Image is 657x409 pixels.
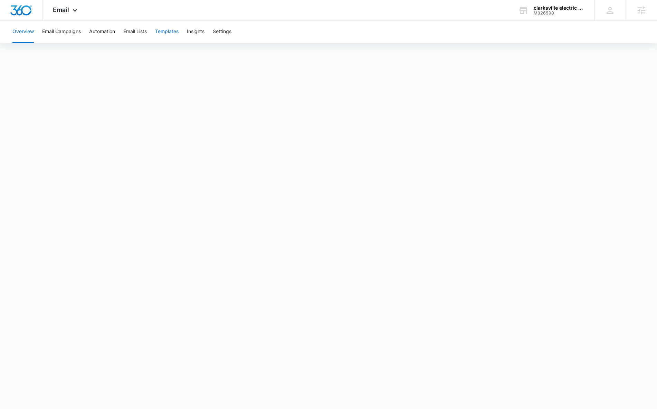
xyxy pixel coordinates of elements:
[213,21,231,43] button: Settings
[534,5,584,11] div: account name
[89,21,115,43] button: Automation
[12,21,34,43] button: Overview
[42,21,81,43] button: Email Campaigns
[155,21,179,43] button: Templates
[187,21,204,43] button: Insights
[53,6,69,13] span: Email
[123,21,147,43] button: Email Lists
[534,11,584,16] div: account id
